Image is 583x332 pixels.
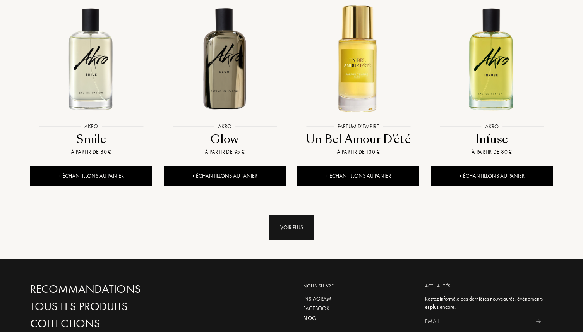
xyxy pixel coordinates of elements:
[30,282,197,296] a: Recommandations
[303,304,413,313] a: Facebook
[303,282,413,289] div: Nous suivre
[536,319,541,323] img: news_send.svg
[425,282,547,289] div: Actualités
[30,317,197,330] a: Collections
[297,166,419,186] div: + Échantillons au panier
[434,148,550,156] div: À partir de 80 €
[167,148,283,156] div: À partir de 95 €
[33,148,149,156] div: À partir de 80 €
[164,166,286,186] div: + Échantillons au panier
[303,314,413,322] a: Blog
[300,148,416,156] div: À partir de 130 €
[30,166,152,186] div: + Échantillons au panier
[30,300,197,313] a: Tous les produits
[269,215,314,240] div: Voir plus
[425,295,547,311] div: Restez informé.e des dernières nouveautés, évènements et plus encore.
[425,313,530,330] input: Email
[303,295,413,303] a: Instagram
[431,166,553,186] div: + Échantillons au panier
